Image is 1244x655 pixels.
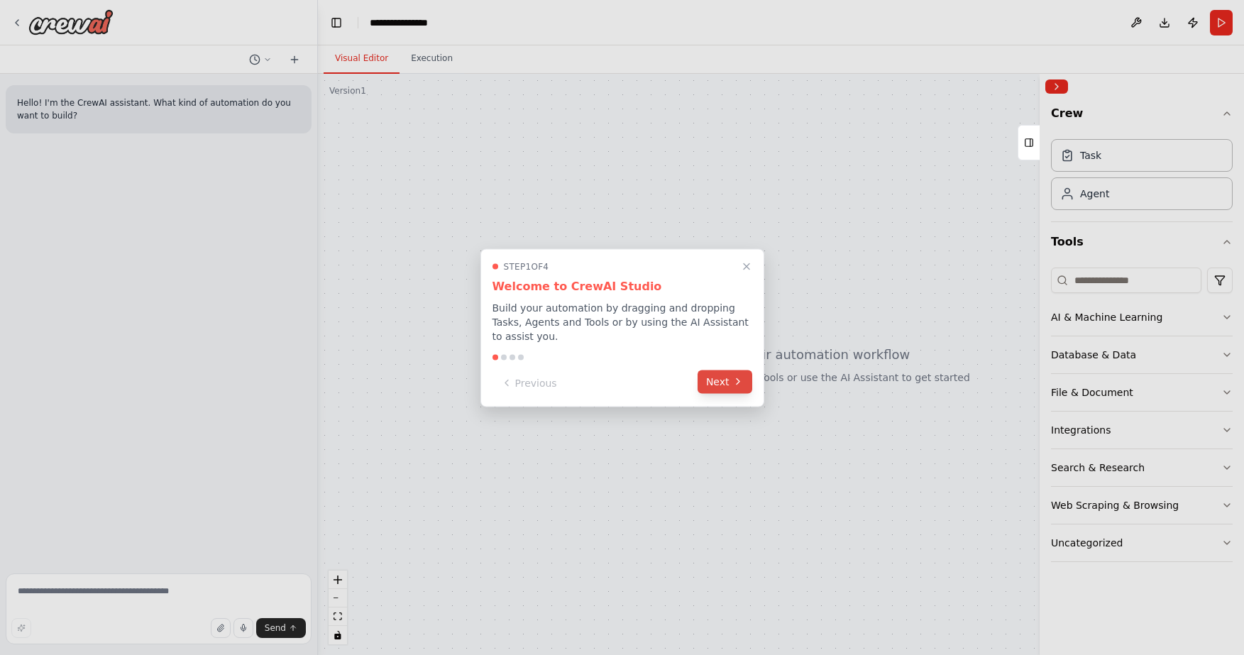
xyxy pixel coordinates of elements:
span: Step 1 of 4 [504,260,549,272]
button: Hide left sidebar [326,13,346,33]
p: Build your automation by dragging and dropping Tasks, Agents and Tools or by using the AI Assista... [492,300,752,343]
h3: Welcome to CrewAI Studio [492,277,752,295]
button: Close walkthrough [738,258,755,275]
button: Next [698,370,752,393]
button: Previous [492,371,566,395]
